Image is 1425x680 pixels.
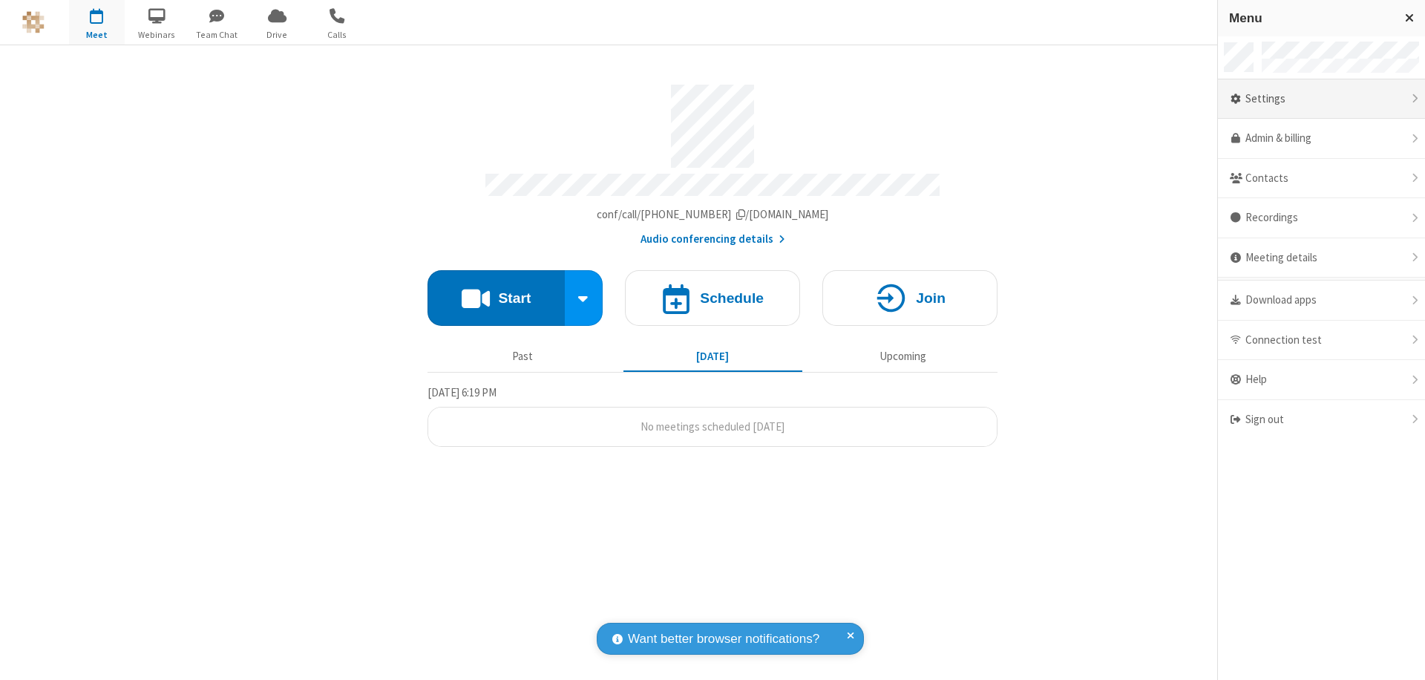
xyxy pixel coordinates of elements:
[1218,360,1425,400] div: Help
[1229,11,1392,25] h3: Menu
[822,270,997,326] button: Join
[427,270,565,326] button: Start
[1218,321,1425,361] div: Connection test
[129,28,185,42] span: Webinars
[565,270,603,326] div: Start conference options
[625,270,800,326] button: Schedule
[1218,281,1425,321] div: Download apps
[597,206,829,223] button: Copy my meeting room linkCopy my meeting room link
[69,28,125,42] span: Meet
[1218,79,1425,120] div: Settings
[427,385,497,399] span: [DATE] 6:19 PM
[427,73,997,248] section: Account details
[623,342,802,370] button: [DATE]
[641,231,785,248] button: Audio conferencing details
[1218,400,1425,439] div: Sign out
[641,419,784,434] span: No meetings scheduled [DATE]
[1218,238,1425,278] div: Meeting details
[22,11,45,33] img: QA Selenium DO NOT DELETE OR CHANGE
[309,28,365,42] span: Calls
[498,291,531,305] h4: Start
[427,384,997,448] section: Today's Meetings
[249,28,305,42] span: Drive
[1388,641,1414,670] iframe: Chat
[597,207,829,221] span: Copy my meeting room link
[1218,119,1425,159] a: Admin & billing
[700,291,764,305] h4: Schedule
[1218,198,1425,238] div: Recordings
[916,291,946,305] h4: Join
[628,630,819,649] span: Want better browser notifications?
[1218,159,1425,199] div: Contacts
[189,28,245,42] span: Team Chat
[813,342,992,370] button: Upcoming
[433,342,612,370] button: Past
